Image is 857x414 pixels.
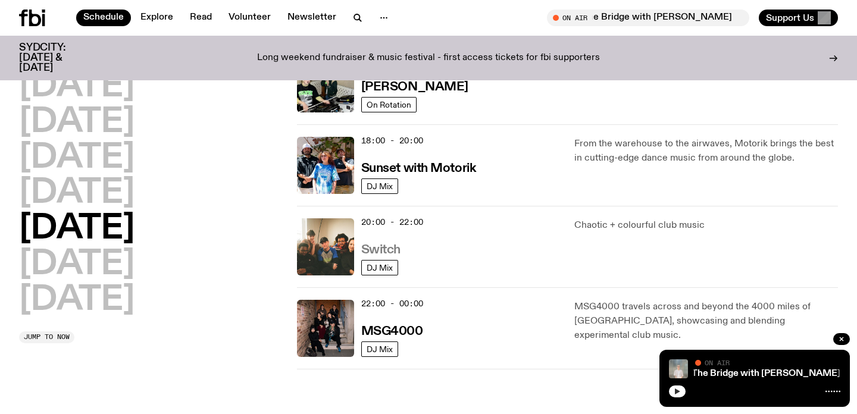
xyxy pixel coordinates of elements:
a: DJ Mix [361,260,398,275]
p: MSG4000 travels across and beyond the 4000 miles of [GEOGRAPHIC_DATA], showcasing and blending ex... [574,300,838,343]
img: Ruby wears a Collarbones t shirt and pretends to play the DJ decks, Al sings into a pringles can.... [297,55,354,112]
button: [DATE] [19,212,135,246]
button: [DATE] [19,70,135,103]
a: MSG4000 [361,323,423,338]
span: On Air [705,359,730,366]
span: On Rotation [367,100,411,109]
span: 18:00 - 20:00 [361,135,423,146]
p: Chaotic + colourful club music [574,218,838,233]
button: [DATE] [19,142,135,175]
a: Switch [361,241,401,256]
a: DJ Mix [361,341,398,357]
h3: SYDCITY: [DATE] & [DATE] [19,43,95,73]
button: Jump to now [19,331,74,343]
button: Support Us [759,10,838,26]
a: The Bridge with [PERSON_NAME] [692,369,840,378]
button: [DATE] [19,177,135,210]
span: DJ Mix [367,181,393,190]
span: DJ Mix [367,344,393,353]
span: Jump to now [24,334,70,340]
p: Long weekend fundraiser & music festival - first access tickets for fbi supporters [257,53,600,64]
img: A warm film photo of the switch team sitting close together. from left to right: Cedar, Lau, Sand... [297,218,354,275]
h3: Sunset with Motorik [361,162,476,175]
a: Read [183,10,219,26]
button: [DATE] [19,284,135,317]
button: [DATE] [19,248,135,281]
h3: Arvos with Ruby and [PERSON_NAME] [361,68,561,93]
span: 22:00 - 00:00 [361,298,423,309]
button: On AirThe Bridge with [PERSON_NAME] [547,10,749,26]
span: 20:00 - 22:00 [361,217,423,228]
p: From the warehouse to the airwaves, Motorik brings the best in cutting-edge dance music from arou... [574,137,838,165]
span: Support Us [766,12,814,23]
a: Schedule [76,10,131,26]
button: [DATE] [19,106,135,139]
a: Volunteer [221,10,278,26]
a: On Rotation [361,97,417,112]
a: Explore [133,10,180,26]
a: DJ Mix [361,178,398,194]
h3: MSG4000 [361,325,423,338]
span: DJ Mix [367,263,393,272]
a: Sunset with Motorik [361,160,476,175]
h3: Switch [361,244,401,256]
img: Mara stands in front of a frosted glass wall wearing a cream coloured t-shirt and black glasses. ... [669,359,688,378]
img: Andrew, Reenie, and Pat stand in a row, smiling at the camera, in dappled light with a vine leafe... [297,137,354,194]
a: Newsletter [280,10,343,26]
